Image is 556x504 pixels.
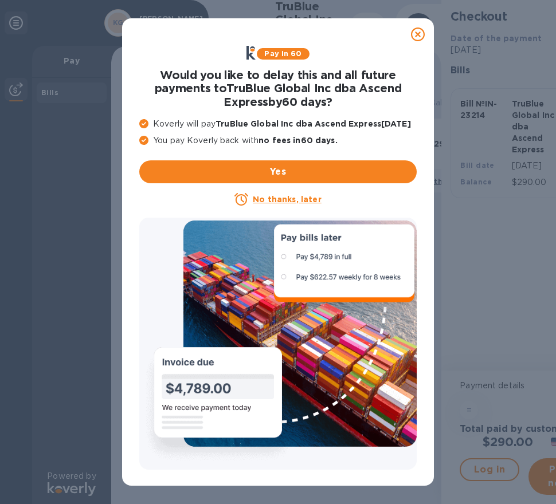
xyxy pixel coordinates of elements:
p: Koverly will pay [139,118,417,130]
h1: Would you like to delay this and all future payments to TruBlue Global Inc dba Ascend Express by ... [139,69,417,109]
button: Yes [139,160,417,183]
span: Yes [148,165,408,179]
p: You pay Koverly back with [139,135,417,147]
b: Pay in 60 [264,49,302,58]
b: no fees in 60 days . [259,136,337,145]
u: No thanks, later [253,195,321,204]
b: TruBlue Global Inc dba Ascend Express [DATE] [216,119,411,128]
